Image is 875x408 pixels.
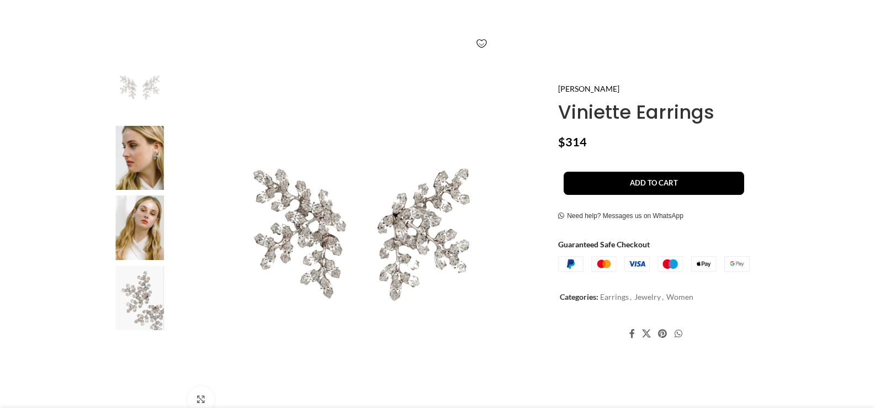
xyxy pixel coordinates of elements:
[106,56,173,120] img: Reiss Earrings Earrings Bridal Coveti
[564,171,744,194] button: Add to cart
[666,292,693,301] a: Women
[655,325,671,342] a: Pinterest social link
[106,126,173,190] img: Reiss Earrings Earrings Bridal Coveti
[558,83,619,95] a: [PERSON_NAME]
[558,211,683,220] a: Need help? Messages us on WhatsApp
[630,291,632,303] span: ,
[558,134,587,149] bdi: 314
[671,325,686,342] a: WhatsApp social link
[560,292,598,301] span: Categories:
[558,100,766,123] h1: Viniette Earrings
[634,292,661,301] a: Jewelry
[106,266,173,330] img: Reiss Earrings Earrings Bridal Coveti
[662,291,664,303] span: ,
[106,195,173,260] img: Reiss Earrings Earrings Bridal Coveti
[600,292,629,301] a: Earrings
[558,256,750,272] img: guaranteed-safe-checkout-bordered.j
[558,240,650,249] strong: Guaranteed Safe Checkout
[639,325,655,342] a: X social link
[558,134,565,149] span: $
[625,325,638,342] a: Facebook social link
